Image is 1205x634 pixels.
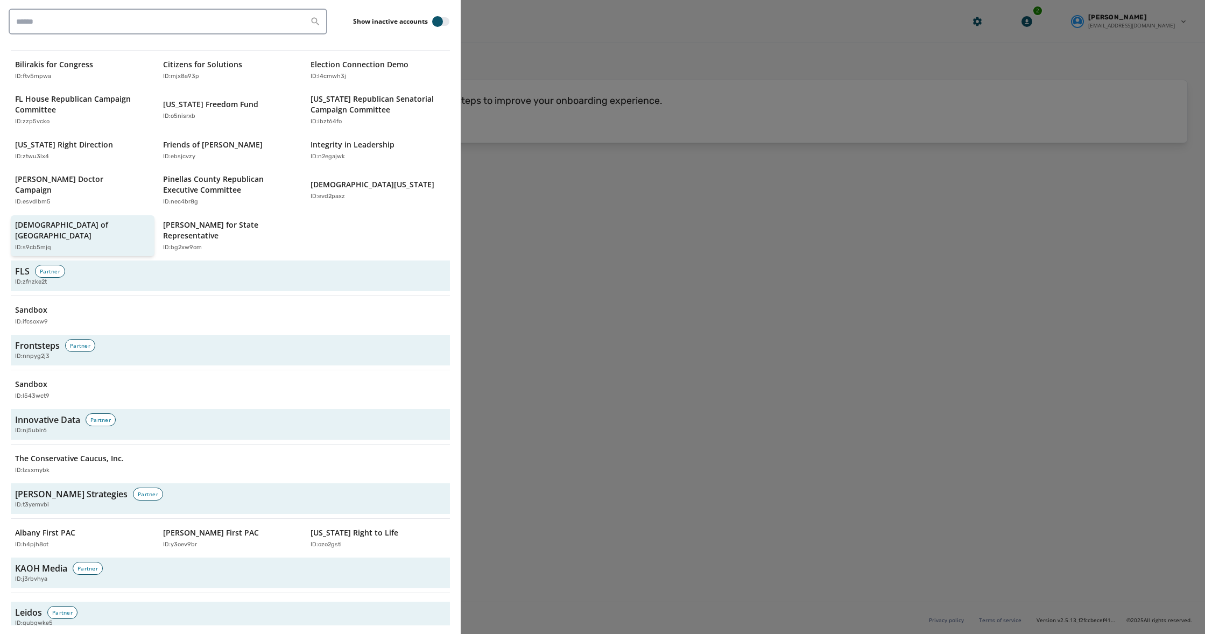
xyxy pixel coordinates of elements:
[311,72,346,81] p: ID: l4cmwh3j
[163,72,199,81] p: ID: mjx8a93p
[47,606,77,619] div: Partner
[15,72,51,81] p: ID: ftv5mpwa
[11,215,154,257] button: [DEMOGRAPHIC_DATA] of [GEOGRAPHIC_DATA]ID:s9cb5mjq
[11,558,450,588] button: KAOH MediaPartnerID:j3rbvhya
[11,409,450,440] button: Innovative DataPartnerID:nj5ublr6
[306,89,450,131] button: [US_STATE] Republican Senatorial Campaign CommitteeID:ibzt64fo
[11,335,450,365] button: FrontstepsPartnerID:nnpyg2j3
[311,59,408,70] p: Election Connection Demo
[15,527,75,538] p: Albany First PAC
[159,523,302,554] button: [PERSON_NAME] First PACID:y3oev9br
[163,174,287,195] p: Pinellas County Republican Executive Committee
[306,55,450,86] button: Election Connection DemoID:l4cmwh3j
[11,523,154,554] button: Albany First PACID:h4pjh8ot
[15,243,51,252] p: ID: s9cb5mjq
[15,575,47,584] span: ID: j3rbvhya
[159,135,302,166] button: Friends of [PERSON_NAME]ID:ebsjcvzy
[15,413,80,426] h3: Innovative Data
[353,17,428,26] label: Show inactive accounts
[15,488,128,501] h3: [PERSON_NAME] Strategies
[163,243,202,252] p: ID: bg2xw9om
[15,152,49,161] p: ID: ztwu3lx4
[15,94,139,115] p: FL House Republican Campaign Committee
[163,112,195,121] p: ID: o5nisrxb
[11,55,154,86] button: Bilirakis for CongressID:ftv5mpwa
[306,135,450,166] button: Integrity in LeadershipID:n2egajwk
[15,352,50,361] span: ID: nnpyg2j3
[15,379,47,390] p: Sandbox
[311,540,342,550] p: ID: ozo2gsti
[159,215,302,257] button: [PERSON_NAME] for State RepresentativeID:bg2xw9om
[311,192,345,201] p: ID: evd2paxz
[15,278,47,287] span: ID: zfnzke2t
[65,339,95,352] div: Partner
[11,170,154,211] button: [PERSON_NAME] Doctor CampaignID:esvdlbm5
[15,174,139,195] p: [PERSON_NAME] Doctor Campaign
[159,170,302,211] button: Pinellas County Republican Executive CommitteeID:nec4br8g
[163,99,258,110] p: [US_STATE] Freedom Fund
[15,619,53,628] span: ID: qubgwke5
[15,139,113,150] p: [US_STATE] Right Direction
[163,220,287,241] p: [PERSON_NAME] for State Representative
[73,562,103,575] div: Partner
[15,318,48,327] p: ID: ifcsoxw9
[311,117,342,126] p: ID: ibzt64fo
[159,89,302,131] button: [US_STATE] Freedom FundID:o5nisrxb
[15,453,124,464] p: The Conservative Caucus, Inc.
[311,139,394,150] p: Integrity in Leadership
[15,265,30,278] h3: FLS
[163,139,263,150] p: Friends of [PERSON_NAME]
[15,117,50,126] p: ID: zzp5vcko
[133,488,163,501] div: Partner
[15,540,48,550] p: ID: h4pjh8ot
[11,260,450,291] button: FLSPartnerID:zfnzke2t
[15,606,42,619] h3: Leidos
[311,152,345,161] p: ID: n2egajwk
[163,59,242,70] p: Citizens for Solutions
[11,602,450,632] button: LeidosPartnerID:qubgwke5
[11,89,154,131] button: FL House Republican Campaign CommitteeID:zzp5vcko
[311,94,435,115] p: [US_STATE] Republican Senatorial Campaign Committee
[15,305,47,315] p: Sandbox
[11,300,154,331] button: SandboxID:ifcsoxw9
[15,220,139,241] p: [DEMOGRAPHIC_DATA] of [GEOGRAPHIC_DATA]
[11,135,154,166] button: [US_STATE] Right DirectionID:ztwu3lx4
[306,170,450,211] button: [DEMOGRAPHIC_DATA][US_STATE]ID:evd2paxz
[163,527,259,538] p: [PERSON_NAME] First PAC
[163,198,198,207] p: ID: nec4br8g
[15,466,50,475] p: ID: lzsxmybk
[35,265,65,278] div: Partner
[311,527,398,538] p: [US_STATE] Right to Life
[163,152,195,161] p: ID: ebsjcvzy
[86,413,116,426] div: Partner
[11,375,154,405] button: SandboxID:l543wct9
[15,339,60,352] h3: Frontsteps
[163,540,197,550] p: ID: y3oev9br
[306,523,450,554] button: [US_STATE] Right to LifeID:ozo2gsti
[15,392,50,401] p: ID: l543wct9
[11,449,154,480] button: The Conservative Caucus, Inc.ID:lzsxmybk
[15,501,49,510] span: ID: t3yemvbi
[15,562,67,575] h3: KAOH Media
[11,483,450,514] button: [PERSON_NAME] StrategiesPartnerID:t3yemvbi
[311,179,434,190] p: [DEMOGRAPHIC_DATA][US_STATE]
[15,426,47,435] span: ID: nj5ublr6
[159,55,302,86] button: Citizens for SolutionsID:mjx8a93p
[15,198,51,207] p: ID: esvdlbm5
[15,59,93,70] p: Bilirakis for Congress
